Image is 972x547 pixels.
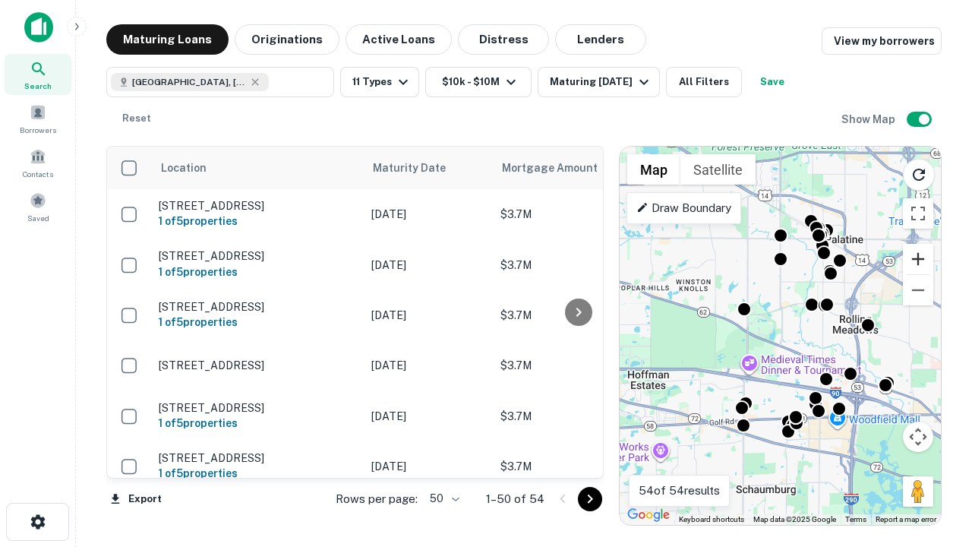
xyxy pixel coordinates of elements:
button: Originations [235,24,339,55]
span: Saved [27,212,49,224]
a: Terms (opens in new tab) [845,515,866,523]
span: Contacts [23,168,53,180]
button: $10k - $10M [425,67,532,97]
p: $3.7M [500,458,652,475]
p: [DATE] [371,408,485,425]
h6: 1 of 5 properties [159,314,356,330]
h6: 1 of 5 properties [159,465,356,482]
button: Zoom in [903,244,933,274]
p: [STREET_ADDRESS] [159,300,356,314]
button: All Filters [666,67,742,97]
div: Maturing [DATE] [550,73,653,91]
a: Open this area in Google Maps (opens a new window) [623,505,674,525]
div: 50 [424,488,462,510]
button: Maturing Loans [106,24,229,55]
p: [STREET_ADDRESS] [159,249,356,263]
a: Borrowers [5,98,71,139]
button: Show street map [627,154,680,185]
p: $3.7M [500,408,652,425]
button: Reload search area [903,159,935,191]
button: Show satellite imagery [680,154,756,185]
span: Maturity Date [373,159,465,177]
span: Borrowers [20,124,56,136]
div: 0 0 [620,147,941,525]
button: Toggle fullscreen view [903,198,933,229]
p: [DATE] [371,458,485,475]
button: Save your search to get updates of matches that match your search criteria. [748,67,797,97]
p: [DATE] [371,257,485,273]
th: Location [151,147,364,189]
button: Reset [112,103,161,134]
a: View my borrowers [822,27,942,55]
img: Google [623,505,674,525]
button: Distress [458,24,549,55]
p: Rows per page: [336,490,418,508]
span: Search [24,80,52,92]
a: Search [5,54,71,95]
p: Draw Boundary [636,199,731,217]
button: Export [106,488,166,511]
p: [STREET_ADDRESS] [159,451,356,465]
p: [DATE] [371,206,485,223]
h6: 1 of 5 properties [159,415,356,432]
h6: 1 of 5 properties [159,264,356,280]
button: Active Loans [346,24,452,55]
a: Saved [5,186,71,227]
span: Map data ©2025 Google [753,515,836,523]
button: Go to next page [578,487,602,511]
button: Zoom out [903,275,933,305]
p: [STREET_ADDRESS] [159,401,356,415]
p: $3.7M [500,206,652,223]
button: 11 Types [340,67,419,97]
img: capitalize-icon.png [24,12,53,43]
p: 1–50 of 54 [486,490,544,508]
p: [DATE] [371,357,485,374]
p: $3.7M [500,257,652,273]
p: $3.7M [500,357,652,374]
th: Mortgage Amount [493,147,660,189]
p: $3.7M [500,307,652,324]
iframe: Chat Widget [896,377,972,450]
button: Maturing [DATE] [538,67,660,97]
p: [STREET_ADDRESS] [159,359,356,372]
a: Contacts [5,142,71,183]
button: Lenders [555,24,646,55]
span: Mortgage Amount [502,159,617,177]
a: Report a map error [876,515,936,523]
h6: Show Map [841,111,898,128]
h6: 1 of 5 properties [159,213,356,229]
button: Keyboard shortcuts [679,514,744,525]
p: [STREET_ADDRESS] [159,199,356,213]
button: Drag Pegman onto the map to open Street View [903,476,933,507]
span: [GEOGRAPHIC_DATA], [GEOGRAPHIC_DATA] [132,75,246,89]
span: Location [160,159,207,177]
th: Maturity Date [364,147,493,189]
p: [DATE] [371,307,485,324]
p: 54 of 54 results [639,482,720,500]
